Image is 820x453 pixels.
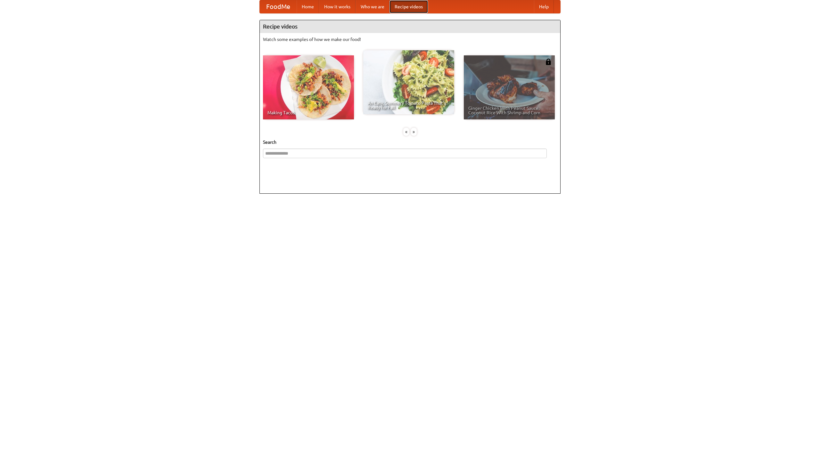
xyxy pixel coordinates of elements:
a: Home [297,0,319,13]
span: An Easy, Summery Tomato Pasta That's Ready for Fall [368,101,450,110]
a: Who we are [356,0,389,13]
a: An Easy, Summery Tomato Pasta That's Ready for Fall [363,50,454,114]
div: « [403,128,409,136]
span: Making Tacos [267,110,349,115]
a: How it works [319,0,356,13]
a: Recipe videos [389,0,428,13]
a: FoodMe [260,0,297,13]
a: Making Tacos [263,55,354,119]
img: 483408.png [545,59,552,65]
h4: Recipe videos [260,20,560,33]
p: Watch some examples of how we make our food! [263,36,557,43]
h5: Search [263,139,557,145]
a: Help [534,0,554,13]
div: » [411,128,417,136]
